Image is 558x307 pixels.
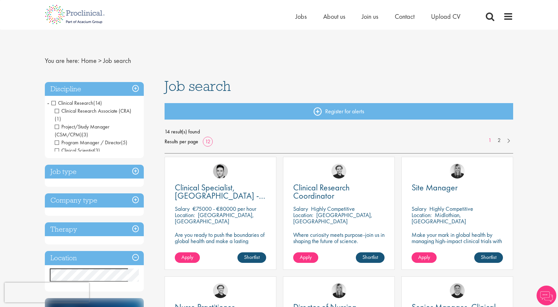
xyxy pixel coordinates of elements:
[311,205,355,212] p: Highly Competitive
[193,205,256,212] p: €75000 - €80000 per hour
[55,115,61,122] span: (1)
[293,232,385,244] p: Where curiosity meets purpose-join us in shaping the future of science.
[175,182,265,209] span: Clinical Specialist, [GEOGRAPHIC_DATA] - Cardiac
[175,211,254,225] p: [GEOGRAPHIC_DATA], [GEOGRAPHIC_DATA]
[47,98,49,108] span: -
[175,252,200,263] a: Apply
[51,99,102,106] span: Clinical Research
[55,139,127,146] span: Program Manager / Director
[412,232,503,250] p: Make your mark in global health by managing high-impact clinical trials with a leading CRO.
[450,164,465,179] img: Janelle Jones
[82,131,88,138] span: (3)
[429,205,473,212] p: Highly Competitive
[412,183,503,192] a: Site Manager
[45,56,79,65] span: You are here:
[55,123,109,138] span: Project/Study Manager (CSM/CPM)
[395,12,415,21] a: Contact
[175,183,266,200] a: Clinical Specialist, [GEOGRAPHIC_DATA] - Cardiac
[295,12,307,21] a: Jobs
[45,165,144,179] h3: Job type
[537,286,556,305] img: Chatbot
[94,147,100,154] span: (3)
[45,222,144,237] h3: Therapy
[121,139,127,146] span: (5)
[81,56,97,65] a: breadcrumb link
[165,103,513,120] a: Register for alerts
[55,147,100,154] span: Clinical Scientist
[293,211,313,219] span: Location:
[293,205,308,212] span: Salary
[412,205,426,212] span: Salary
[45,251,144,265] h3: Location
[412,211,432,219] span: Location:
[45,82,144,96] h3: Discipline
[331,164,346,179] img: Nico Kohlwes
[98,56,102,65] span: >
[300,254,312,261] span: Apply
[5,283,89,302] iframe: reCAPTCHA
[293,211,372,225] p: [GEOGRAPHIC_DATA], [GEOGRAPHIC_DATA]
[55,139,121,146] span: Program Manager / Director
[474,252,503,263] a: Shortlist
[293,182,350,201] span: Clinical Research Coordinator
[356,252,385,263] a: Shortlist
[175,232,266,263] p: Are you ready to push the boundaries of global health and make a lasting impact? This role at a h...
[165,127,513,137] span: 14 result(s) found
[181,254,193,261] span: Apply
[45,193,144,208] h3: Company type
[485,137,495,144] a: 1
[450,283,465,298] img: Bo Forsen
[165,77,231,95] span: Job search
[165,137,198,147] span: Results per page
[331,283,346,298] img: Janelle Jones
[431,12,460,21] a: Upload CV
[213,283,228,298] img: Nico Kohlwes
[213,164,228,179] img: Connor Lynes
[103,56,131,65] span: Job search
[293,183,385,200] a: Clinical Research Coordinator
[175,211,195,219] span: Location:
[51,99,93,106] span: Clinical Research
[418,254,430,261] span: Apply
[412,252,437,263] a: Apply
[93,99,102,106] span: (14)
[412,182,458,193] span: Site Manager
[55,107,131,114] span: Clinical Research Associate (CRA)
[323,12,345,21] a: About us
[412,211,466,225] p: Midlothian, [GEOGRAPHIC_DATA]
[55,147,94,154] span: Clinical Scientist
[55,107,131,122] span: Clinical Research Associate (CRA)
[237,252,266,263] a: Shortlist
[203,138,213,145] a: 12
[362,12,378,21] a: Join us
[494,137,504,144] a: 2
[175,205,190,212] span: Salary
[293,252,318,263] a: Apply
